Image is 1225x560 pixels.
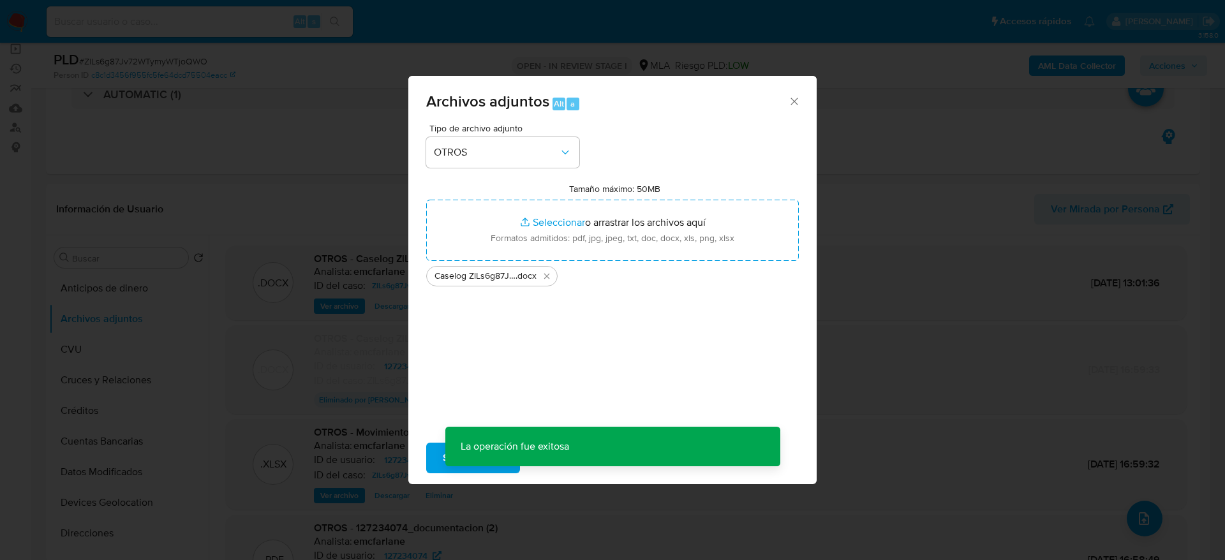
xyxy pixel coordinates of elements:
[434,146,559,159] span: OTROS
[516,270,537,283] span: .docx
[569,183,660,195] label: Tamaño máximo: 50MB
[445,427,584,466] p: La operación fue exitosa
[554,98,564,110] span: Alt
[426,443,520,473] button: Subir archivo
[539,269,554,284] button: Eliminar Caselog ZlLs6g87Jv72WTymyWTjoQWO v2.docx
[426,137,579,168] button: OTROS
[570,98,575,110] span: a
[443,444,503,472] span: Subir archivo
[429,124,583,133] span: Tipo de archivo adjunto
[542,444,583,472] span: Cancelar
[426,261,799,286] ul: Archivos seleccionados
[434,270,516,283] span: Caselog ZlLs6g87Jv72WTymyWTjoQWO v2
[426,90,549,112] span: Archivos adjuntos
[788,95,799,107] button: Cerrar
